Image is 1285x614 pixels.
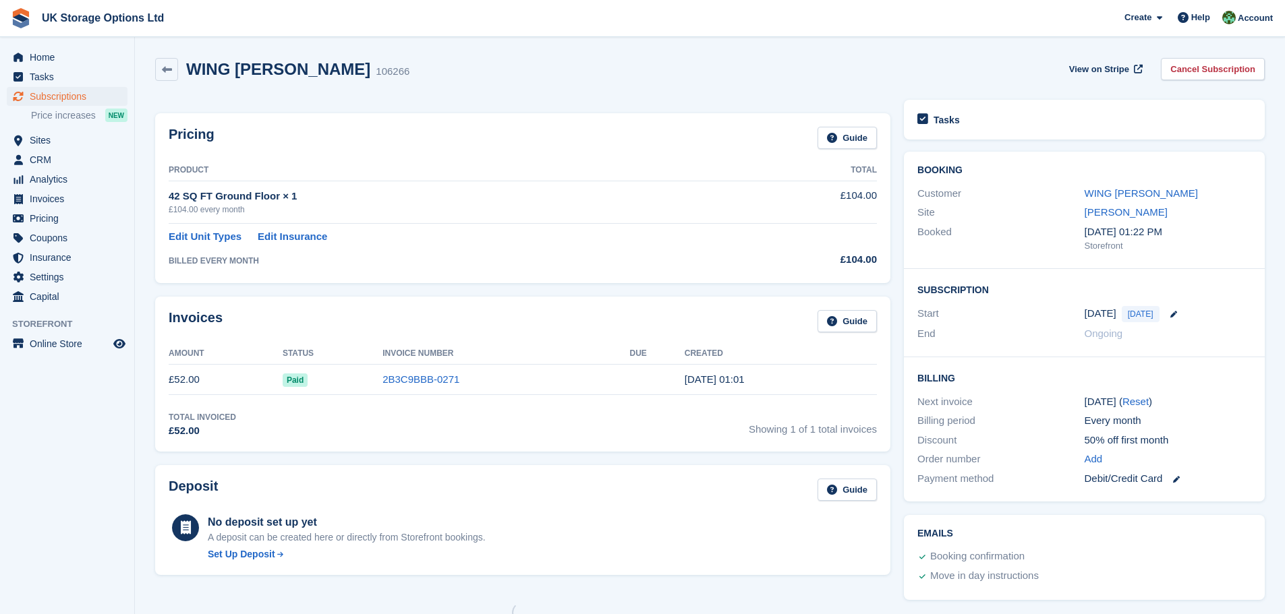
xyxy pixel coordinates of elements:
span: Coupons [30,228,111,247]
span: Ongoing [1085,328,1123,339]
div: Site [917,205,1084,220]
div: [DATE] ( ) [1085,394,1251,410]
a: menu [7,268,127,286]
span: Settings [30,268,111,286]
span: Online Store [30,334,111,353]
td: £52.00 [169,365,283,395]
a: [PERSON_NAME] [1085,206,1168,218]
span: Home [30,48,111,67]
div: £104.00 [744,252,877,268]
p: A deposit can be created here or directly from Storefront bookings. [208,530,486,545]
time: 2025-09-05 00:00:00 UTC [1085,306,1116,321]
th: Status [283,343,382,365]
th: Product [169,160,744,181]
div: Payment method [917,471,1084,487]
th: Total [744,160,877,181]
span: Insurance [30,248,111,267]
img: stora-icon-8386f47178a22dfd0bd8f6a31ec36ba5ce8667c1dd55bd0f319d3a0aa187defe.svg [11,8,31,28]
span: Capital [30,287,111,306]
div: Debit/Credit Card [1085,471,1251,487]
div: Booked [917,224,1084,253]
div: Set Up Deposit [208,547,275,561]
h2: Booking [917,165,1251,176]
span: [DATE] [1122,306,1160,322]
th: Created [685,343,877,365]
a: Edit Unit Types [169,229,241,245]
a: 2B3C9BBB-0271 [382,373,459,385]
a: menu [7,87,127,106]
span: Analytics [30,170,111,189]
a: menu [7,209,127,228]
span: Subscriptions [30,87,111,106]
div: £104.00 every month [169,204,744,216]
span: CRM [30,150,111,169]
h2: Pricing [169,127,215,149]
span: Create [1124,11,1151,24]
span: Pricing [30,209,111,228]
time: 2025-09-05 00:01:04 UTC [685,373,745,385]
h2: WING [PERSON_NAME] [186,60,370,78]
div: NEW [105,109,127,122]
a: menu [7,48,127,67]
div: 106266 [376,64,409,80]
span: Sites [30,131,111,150]
span: Showing 1 of 1 total invoices [749,411,877,439]
div: Start [917,306,1084,322]
th: Due [630,343,685,365]
a: UK Storage Options Ltd [36,7,169,29]
div: Order number [917,452,1084,467]
a: menu [7,248,127,267]
h2: Subscription [917,282,1251,296]
img: Andrew Smith [1222,11,1236,24]
div: Total Invoiced [169,411,236,423]
a: Cancel Subscription [1161,58,1265,80]
td: £104.00 [744,181,877,223]
a: menu [7,287,127,306]
a: Preview store [111,336,127,352]
div: Storefront [1085,239,1251,253]
a: Reset [1122,396,1149,407]
span: Help [1191,11,1210,24]
a: Guide [818,310,877,332]
div: 50% off first month [1085,433,1251,448]
a: menu [7,228,127,247]
h2: Deposit [169,479,218,501]
div: Discount [917,433,1084,448]
h2: Invoices [169,310,223,332]
h2: Billing [917,371,1251,384]
span: Invoices [30,189,111,208]
span: View on Stripe [1069,63,1129,76]
div: Every month [1085,413,1251,429]
div: 42 SQ FT Ground Floor × 1 [169,189,744,204]
a: Edit Insurance [258,229,327,245]
a: Add [1085,452,1103,467]
div: End [917,326,1084,342]
div: £52.00 [169,423,236,439]
a: Guide [818,479,877,501]
div: Customer [917,186,1084,202]
div: BILLED EVERY MONTH [169,255,744,267]
h2: Emails [917,528,1251,539]
a: menu [7,189,127,208]
a: menu [7,131,127,150]
a: View on Stripe [1064,58,1145,80]
h2: Tasks [934,114,960,126]
div: Move in day instructions [930,568,1039,584]
div: No deposit set up yet [208,514,486,530]
span: Storefront [12,317,134,331]
div: Booking confirmation [930,549,1025,565]
div: Billing period [917,413,1084,429]
a: menu [7,334,127,353]
span: Price increases [31,109,96,122]
a: Set Up Deposit [208,547,486,561]
th: Amount [169,343,283,365]
div: [DATE] 01:22 PM [1085,224,1251,240]
a: Price increases NEW [31,108,127,123]
th: Invoice Number [382,343,629,365]
div: Next invoice [917,394,1084,410]
a: menu [7,67,127,86]
span: Tasks [30,67,111,86]
span: Paid [283,373,308,387]
a: menu [7,170,127,189]
a: Guide [818,127,877,149]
